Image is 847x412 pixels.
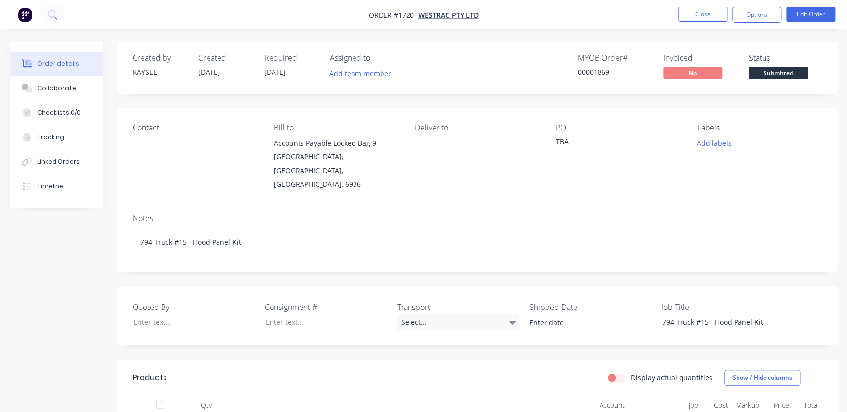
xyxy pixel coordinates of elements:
[397,301,519,313] label: Transport
[556,136,679,150] div: TBA
[133,227,822,257] div: 794 Truck #15 - Hood Panel Kit
[749,67,808,79] span: Submitted
[18,7,32,22] img: Factory
[10,101,103,125] button: Checklists 0/0
[37,133,64,142] div: Tracking
[10,51,103,76] button: Order details
[556,123,681,132] div: PO
[37,182,63,191] div: Timeline
[273,136,399,150] div: Accounts Payable Locked Bag 9
[37,59,79,68] div: Order details
[749,53,822,63] div: Status
[663,53,737,63] div: Invoiced
[37,157,80,166] div: Linked Orders
[37,84,76,93] div: Collaborate
[663,67,722,79] span: No
[691,136,737,150] button: Add labels
[198,67,220,77] span: [DATE]
[198,53,252,63] div: Created
[661,301,784,313] label: Job Title
[631,372,712,383] label: Display actual quantities
[133,123,258,132] div: Contact
[578,67,652,77] div: 00001869
[264,67,286,77] span: [DATE]
[369,10,418,20] span: Order #1720 -
[37,108,81,117] div: Checklists 0/0
[273,150,399,191] div: [GEOGRAPHIC_DATA], [GEOGRAPHIC_DATA], [GEOGRAPHIC_DATA], 6936
[786,7,835,22] button: Edit Order
[678,7,727,22] button: Close
[749,67,808,81] button: Submitted
[10,76,103,101] button: Collaborate
[522,315,645,330] input: Enter date
[10,174,103,199] button: Timeline
[397,315,519,330] div: Select...
[133,53,187,63] div: Created by
[325,67,397,80] button: Add team member
[330,67,397,80] button: Add team member
[10,125,103,150] button: Tracking
[133,214,822,223] div: Notes
[418,10,479,20] a: WesTrac Pty Ltd
[264,53,318,63] div: Required
[578,53,652,63] div: MYOB Order #
[10,150,103,174] button: Linked Orders
[273,123,399,132] div: Bill to
[724,370,800,386] button: Show / Hide columns
[732,7,781,23] button: Options
[415,123,540,132] div: Deliver to
[654,315,777,329] div: 794 Truck #15 - Hood Panel Kit
[133,67,187,77] div: KAYSEE
[529,301,652,313] label: Shipped Date
[697,123,822,132] div: Labels
[330,53,428,63] div: Assigned to
[273,136,399,191] div: Accounts Payable Locked Bag 9[GEOGRAPHIC_DATA], [GEOGRAPHIC_DATA], [GEOGRAPHIC_DATA], 6936
[133,372,167,384] div: Products
[265,301,387,313] label: Consignment #
[133,301,255,313] label: Quoted By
